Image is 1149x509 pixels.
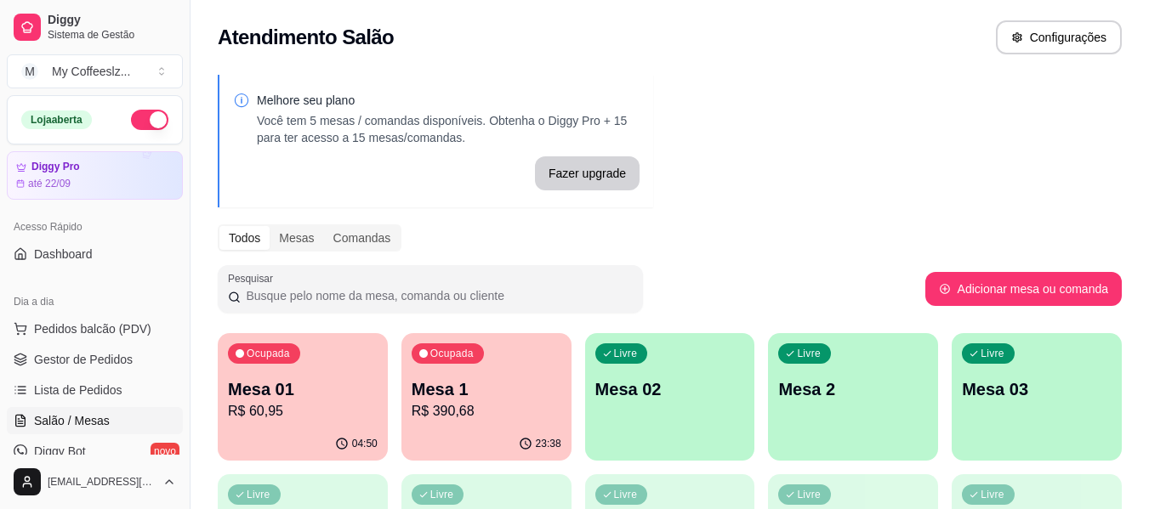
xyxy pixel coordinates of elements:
span: Lista de Pedidos [34,382,122,399]
button: Configurações [996,20,1122,54]
span: Diggy [48,13,176,28]
div: Loja aberta [21,110,92,129]
span: Diggy Bot [34,443,86,460]
p: Ocupada [247,347,290,360]
button: LivreMesa 02 [585,333,755,461]
div: Dia a dia [7,288,183,315]
div: Acesso Rápido [7,213,183,240]
button: LivreMesa 2 [768,333,938,461]
a: Lista de Pedidos [7,376,183,404]
p: 23:38 [536,437,561,450]
button: LivreMesa 03 [952,333,1122,461]
button: Fazer upgrade [535,156,640,190]
p: Livre [614,347,638,360]
p: R$ 60,95 [228,401,378,421]
p: Livre [430,488,454,501]
input: Pesquisar [241,287,633,304]
span: [EMAIL_ADDRESS][DOMAIN_NAME] [48,475,156,489]
span: M [21,63,38,80]
a: DiggySistema de Gestão [7,7,183,48]
p: Mesa 03 [962,377,1112,401]
span: Gestor de Pedidos [34,351,133,368]
p: Livre [981,347,1004,360]
button: [EMAIL_ADDRESS][DOMAIN_NAME] [7,461,183,502]
span: Salão / Mesas [34,412,110,429]
p: Livre [614,488,638,501]
p: Ocupada [430,347,474,360]
button: Select a team [7,54,183,88]
button: Alterar Status [131,110,168,130]
a: Salão / Mesas [7,407,183,434]
button: OcupadaMesa 01R$ 60,9504:50 [218,333,388,461]
div: My Coffeeslz ... [52,63,130,80]
h2: Atendimento Salão [218,24,394,51]
p: Mesa 2 [778,377,928,401]
p: Mesa 1 [412,377,561,401]
a: Diggy Botnovo [7,438,183,465]
div: Todos [219,226,270,250]
p: 04:50 [352,437,378,450]
button: OcupadaMesa 1R$ 390,6823:38 [401,333,572,461]
span: Pedidos balcão (PDV) [34,320,151,337]
a: Diggy Proaté 22/09 [7,151,183,200]
span: Sistema de Gestão [48,28,176,42]
button: Pedidos balcão (PDV) [7,315,183,342]
p: Mesa 02 [595,377,745,401]
article: até 22/09 [28,177,71,190]
p: Livre [981,488,1004,501]
div: Mesas [270,226,323,250]
span: Dashboard [34,246,93,263]
p: Livre [797,488,821,501]
label: Pesquisar [228,271,279,286]
a: Dashboard [7,240,183,268]
article: Diggy Pro [31,161,80,173]
p: Melhore seu plano [257,92,640,109]
p: R$ 390,68 [412,401,561,421]
p: Mesa 01 [228,377,378,401]
p: Livre [247,488,270,501]
p: Você tem 5 mesas / comandas disponíveis. Obtenha o Diggy Pro + 15 para ter acesso a 15 mesas/coma... [257,112,640,146]
div: Comandas [324,226,401,250]
p: Livre [797,347,821,360]
button: Adicionar mesa ou comanda [925,272,1122,306]
a: Gestor de Pedidos [7,346,183,373]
